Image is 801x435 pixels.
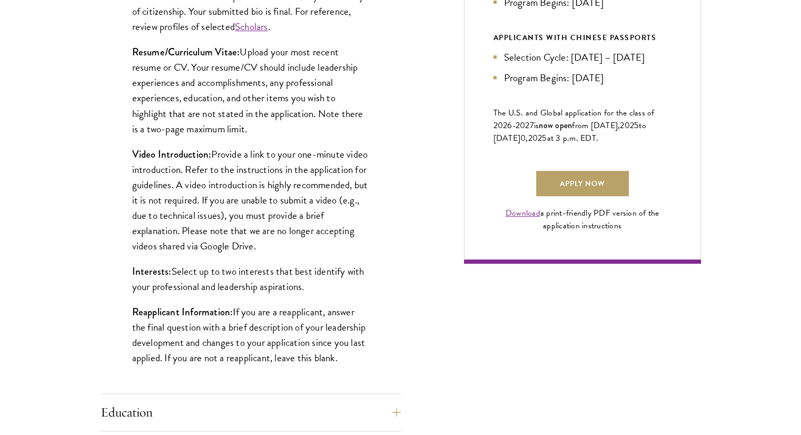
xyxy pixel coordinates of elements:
span: 5 [634,119,639,132]
span: is [534,119,539,132]
span: The U.S. and Global application for the class of 202 [493,107,655,132]
span: 6 [507,119,512,132]
span: 7 [530,119,534,132]
p: If you are a reapplicant, answer the final question with a brief description of your leadership d... [132,304,369,365]
button: Education [101,400,401,425]
li: Program Begins: [DATE] [493,70,671,85]
span: from [DATE], [572,119,620,132]
a: Download [506,207,540,219]
a: Apply Now [536,171,629,196]
a: Scholars [235,19,268,34]
div: APPLICANTS WITH CHINESE PASSPORTS [493,31,671,44]
strong: Video Introduction: [132,147,212,161]
div: a print-friendly PDF version of the application instructions [493,207,671,232]
strong: Resume/Curriculum Vitae: [132,45,240,59]
span: 202 [620,119,634,132]
li: Selection Cycle: [DATE] – [DATE] [493,50,671,65]
span: at 3 p.m. EDT. [547,132,599,144]
span: 0 [520,132,526,144]
span: -202 [512,119,530,132]
p: Upload your most recent resume or CV. Your resume/CV should include leadership experiences and ac... [132,44,369,136]
p: Provide a link to your one-minute video introduction. Refer to the instructions in the applicatio... [132,147,369,254]
span: , [526,132,528,144]
span: now open [539,119,572,131]
strong: Reapplicant Information: [132,305,233,319]
p: Select up to two interests that best identify with your professional and leadership aspirations. [132,264,369,294]
span: 5 [542,132,547,144]
span: to [DATE] [493,119,646,144]
span: 202 [528,132,542,144]
strong: Interests: [132,264,172,278]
